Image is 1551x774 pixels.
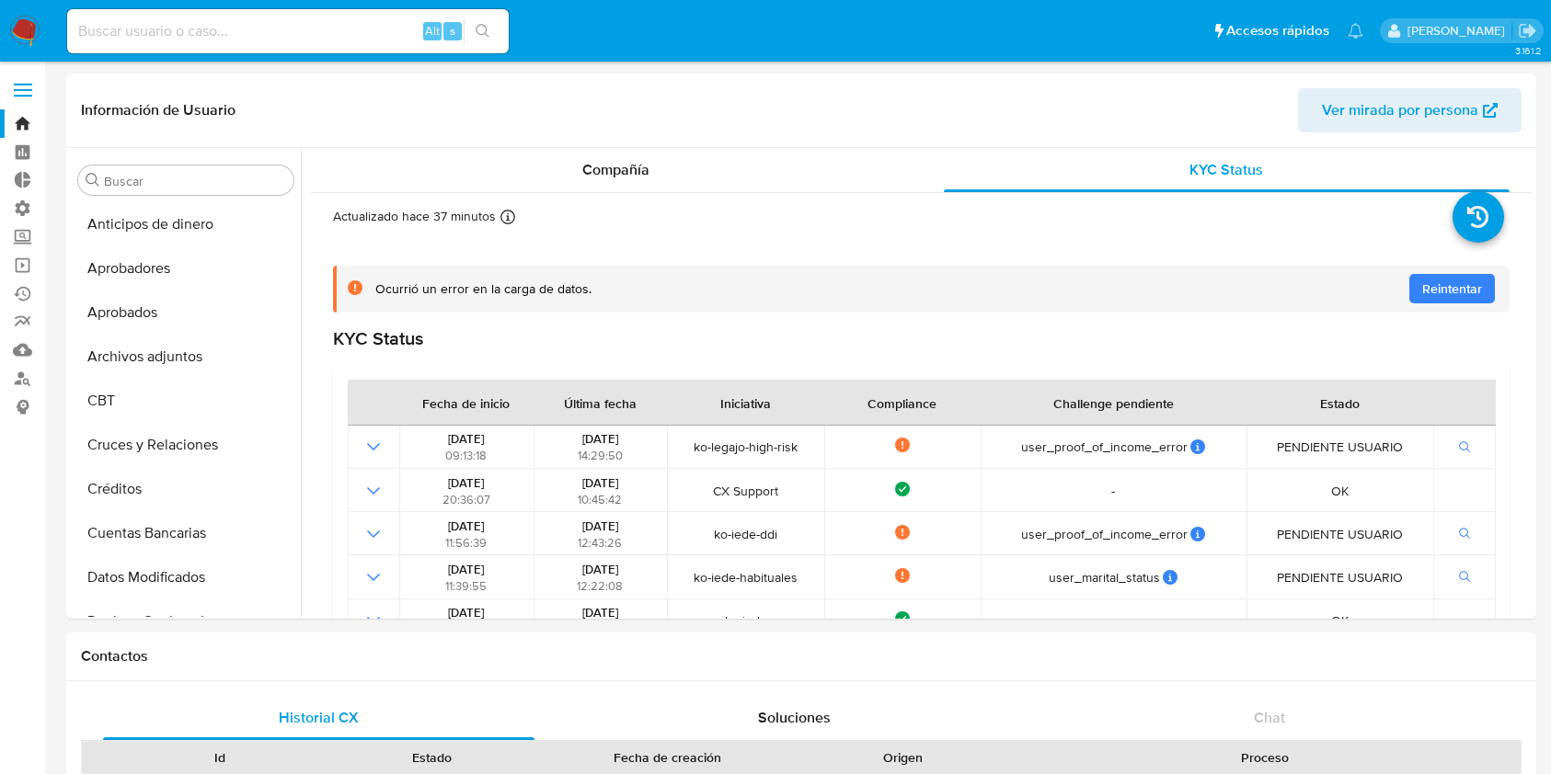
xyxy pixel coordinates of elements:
button: Ver mirada por persona [1298,88,1522,132]
button: CBT [71,379,301,423]
span: Chat [1254,707,1285,728]
span: s [450,22,455,40]
span: Compañía [582,159,649,180]
a: Notificaciones [1348,23,1363,39]
span: Alt [425,22,440,40]
h1: Contactos [81,647,1522,666]
button: Buscar [86,173,100,188]
div: Id [127,748,314,767]
p: Actualizado hace 37 minutos [333,208,496,225]
input: Buscar usuario o caso... [67,19,509,43]
span: Accesos rápidos [1226,21,1329,40]
button: Cuentas Bancarias [71,511,301,555]
h1: Información de Usuario [81,101,236,120]
div: Origen [810,748,996,767]
div: Fecha de creación [551,748,784,767]
span: Soluciones [758,707,831,728]
button: Aprobadores [71,246,301,290]
button: Archivos adjuntos [71,335,301,379]
button: Créditos [71,467,301,511]
button: Cruces y Relaciones [71,423,301,467]
div: Estado [339,748,526,767]
span: KYC Status [1189,159,1263,180]
p: agustin.duran@mercadolibre.com [1407,22,1511,40]
button: Anticipos de dinero [71,202,301,246]
input: Buscar [104,173,286,189]
button: Devices Geolocation [71,599,301,643]
button: search-icon [464,18,501,44]
a: Salir [1518,21,1537,40]
span: Ver mirada por persona [1322,88,1478,132]
span: Historial CX [279,707,359,728]
button: Datos Modificados [71,555,301,599]
div: Proceso [1022,748,1508,767]
button: Aprobados [71,290,301,335]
